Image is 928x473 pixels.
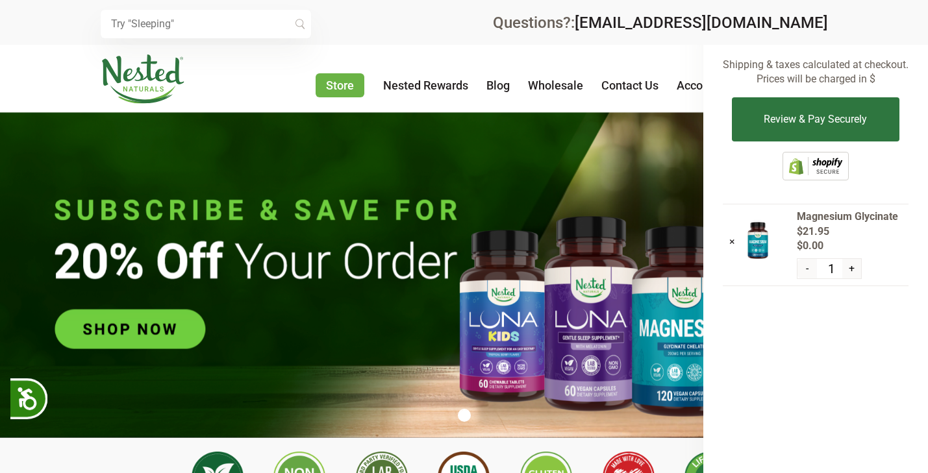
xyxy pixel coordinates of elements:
[797,224,909,280] span: $21.95
[824,31,856,45] span: $0.00
[742,219,774,261] img: Magnesium Glycinate - USA
[723,58,909,87] p: Shipping & taxes calculated at checkout. Prices will be charged in $
[783,152,849,180] img: Shopify secure badge
[575,14,828,32] a: [EMAIL_ADDRESS][DOMAIN_NAME]
[493,15,828,30] div: Questions?:
[797,210,909,224] span: Magnesium Glycinate
[101,10,311,38] input: Try "Sleeping"
[797,259,816,278] button: -
[842,259,861,278] button: +
[797,239,909,253] span: $0.00
[732,97,899,141] button: Review & Pay Securely
[783,171,849,183] a: This online store is secured by Shopify
[729,236,735,248] a: ×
